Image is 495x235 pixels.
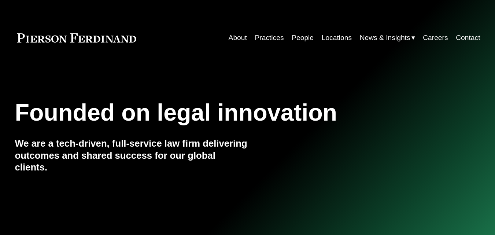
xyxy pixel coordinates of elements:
a: Practices [255,31,284,45]
a: Locations [322,31,352,45]
a: People [292,31,314,45]
a: folder dropdown [360,31,415,45]
a: Careers [423,31,448,45]
span: News & Insights [360,32,410,44]
a: About [229,31,247,45]
a: Contact [456,31,480,45]
h1: Founded on legal innovation [15,99,403,126]
h4: We are a tech-driven, full-service law firm delivering outcomes and shared success for our global... [15,137,248,173]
